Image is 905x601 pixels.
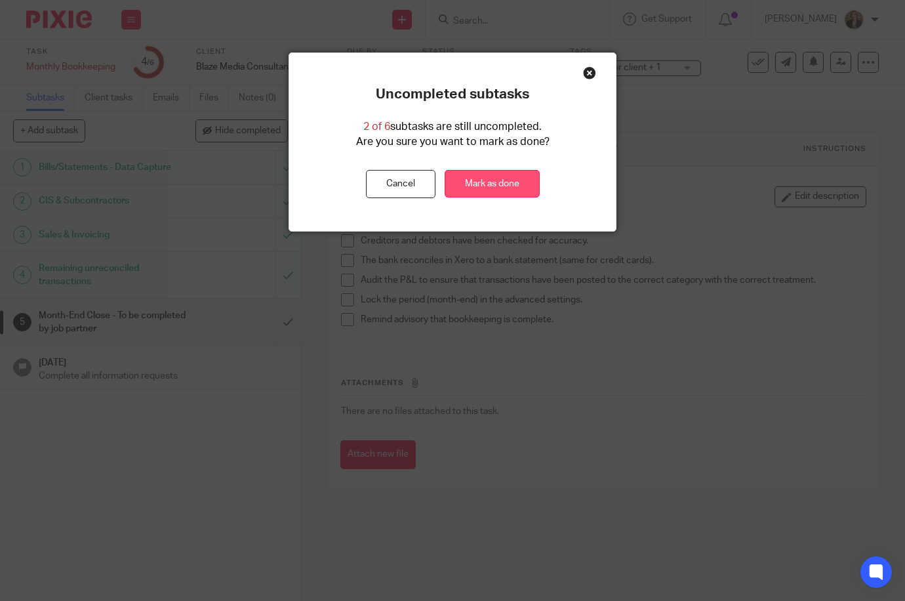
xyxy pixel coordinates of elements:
[356,135,550,150] p: Are you sure you want to mark as done?
[363,121,390,132] span: 2 of 6
[363,119,542,135] p: subtasks are still uncompleted.
[445,170,540,198] a: Mark as done
[376,86,529,103] p: Uncompleted subtasks
[583,66,596,79] div: Close this dialog window
[366,170,435,198] button: Cancel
